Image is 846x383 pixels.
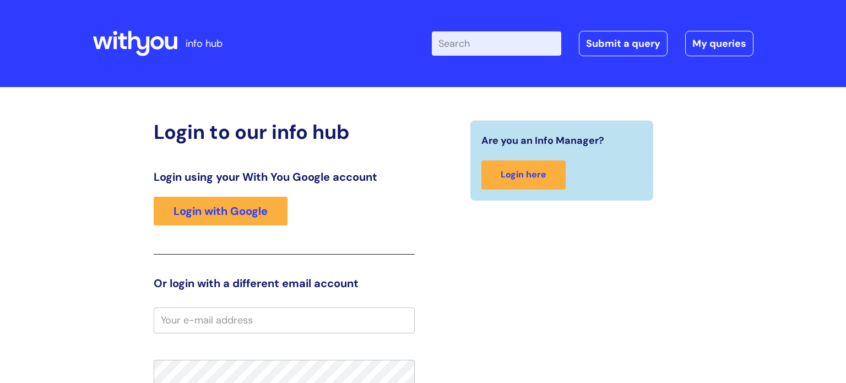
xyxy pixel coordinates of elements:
p: info hub [186,35,223,52]
a: Login with Google [154,197,288,225]
h3: Or login with a different email account [154,277,415,290]
h3: Login using your With You Google account [154,170,415,184]
input: Your e-mail address [154,308,415,333]
a: Submit a query [579,31,668,56]
a: Login here [481,160,566,190]
input: Search [432,31,561,56]
a: My queries [685,31,753,56]
span: Are you an Info Manager? [481,132,604,149]
h2: Login to our info hub [154,120,415,144]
